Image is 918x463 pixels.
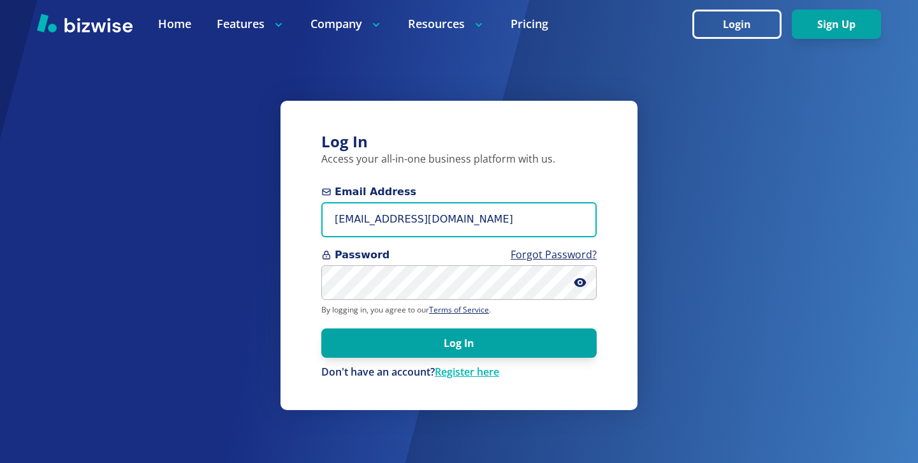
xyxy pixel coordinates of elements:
[217,16,285,32] p: Features
[321,202,597,237] input: you@example.com
[511,16,548,32] a: Pricing
[692,10,782,39] button: Login
[321,247,597,263] span: Password
[511,247,597,261] a: Forgot Password?
[321,152,597,166] p: Access your all-in-one business platform with us.
[321,365,597,379] div: Don't have an account?Register here
[321,305,597,315] p: By logging in, you agree to our .
[158,16,191,32] a: Home
[435,365,499,379] a: Register here
[321,184,597,200] span: Email Address
[792,18,881,31] a: Sign Up
[310,16,382,32] p: Company
[321,328,597,358] button: Log In
[408,16,485,32] p: Resources
[321,131,597,152] h3: Log In
[792,10,881,39] button: Sign Up
[321,365,597,379] p: Don't have an account?
[37,13,133,33] img: Bizwise Logo
[429,304,489,315] a: Terms of Service
[692,18,792,31] a: Login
